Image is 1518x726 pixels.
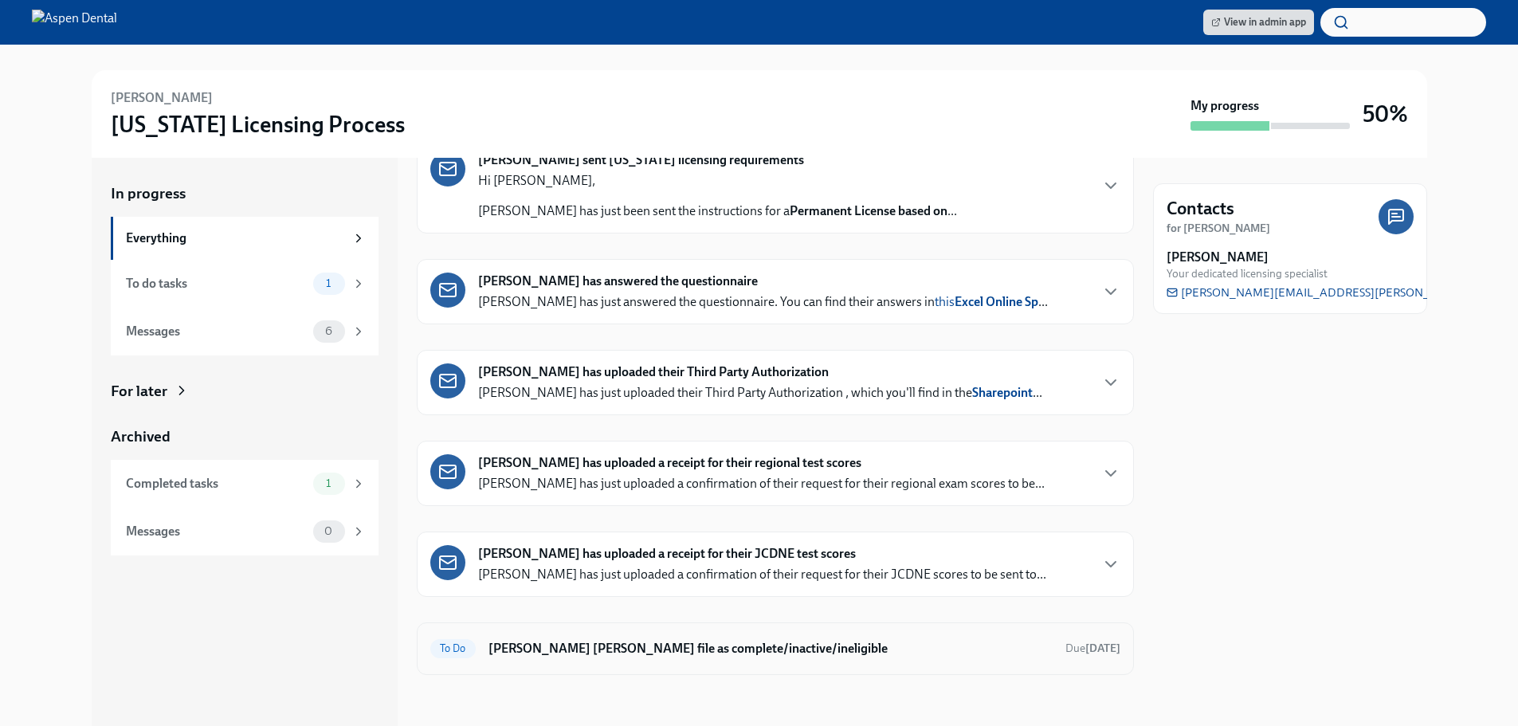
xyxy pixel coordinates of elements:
span: 6 [316,325,342,337]
p: [PERSON_NAME] has just uploaded a confirmation of their request for their JCDNE scores to be sent... [478,566,1046,583]
strong: [PERSON_NAME] has answered the questionnaire [478,273,758,290]
span: 1 [316,477,340,489]
span: 1 [316,277,340,289]
a: thisExcel Online Sp [935,294,1038,309]
a: Sharepoint [972,385,1033,400]
a: Everything [111,217,379,260]
span: 0 [315,525,342,537]
strong: for [PERSON_NAME] [1167,222,1270,235]
div: Messages [126,523,307,540]
h3: [US_STATE] Licensing Process [111,110,405,139]
span: Due [1065,642,1120,655]
span: View in admin app [1211,14,1306,30]
a: Archived [111,426,379,447]
strong: [DATE] [1085,642,1120,655]
h6: [PERSON_NAME] [111,89,213,107]
h3: 50% [1363,100,1408,128]
span: Your dedicated licensing specialist [1167,266,1328,281]
a: To Do[PERSON_NAME] [PERSON_NAME] file as complete/inactive/ineligibleDue[DATE] [430,636,1120,661]
p: [PERSON_NAME] has just answered the questionnaire. You can find their answers in ... [478,293,1048,311]
strong: Permanent License based on [790,203,947,218]
strong: [PERSON_NAME] has uploaded a receipt for their regional test scores [478,454,861,472]
div: For later [111,381,167,402]
h6: [PERSON_NAME] [PERSON_NAME] file as complete/inactive/ineligible [488,640,1053,657]
p: [PERSON_NAME] has just uploaded a confirmation of their request for their regional exam scores to... [478,475,1045,493]
strong: [PERSON_NAME] sent [US_STATE] licensing requirements [478,151,804,169]
span: To Do [430,642,476,654]
p: [PERSON_NAME] has just uploaded their Third Party Authorization , which you'll find in the ... [478,384,1042,402]
span: October 28th, 2025 10:00 [1065,641,1120,656]
p: Hi [PERSON_NAME], [478,172,957,190]
a: Completed tasks1 [111,460,379,508]
strong: [PERSON_NAME] has uploaded a receipt for their JCDNE test scores [478,545,856,563]
a: Messages0 [111,508,379,555]
img: Aspen Dental [32,10,117,35]
a: View in admin app [1203,10,1314,35]
strong: My progress [1190,97,1259,115]
div: To do tasks [126,275,307,292]
a: To do tasks1 [111,260,379,308]
div: Messages [126,323,307,340]
p: [PERSON_NAME] has just been sent the instructions for a ... [478,202,957,220]
strong: Excel Online Sp [955,294,1038,309]
a: Messages6 [111,308,379,355]
strong: [PERSON_NAME] [1167,249,1269,266]
h4: Contacts [1167,197,1234,221]
div: Everything [126,230,345,247]
a: For later [111,381,379,402]
div: Completed tasks [126,475,307,493]
a: In progress [111,183,379,204]
strong: [PERSON_NAME] has uploaded their Third Party Authorization [478,363,829,381]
